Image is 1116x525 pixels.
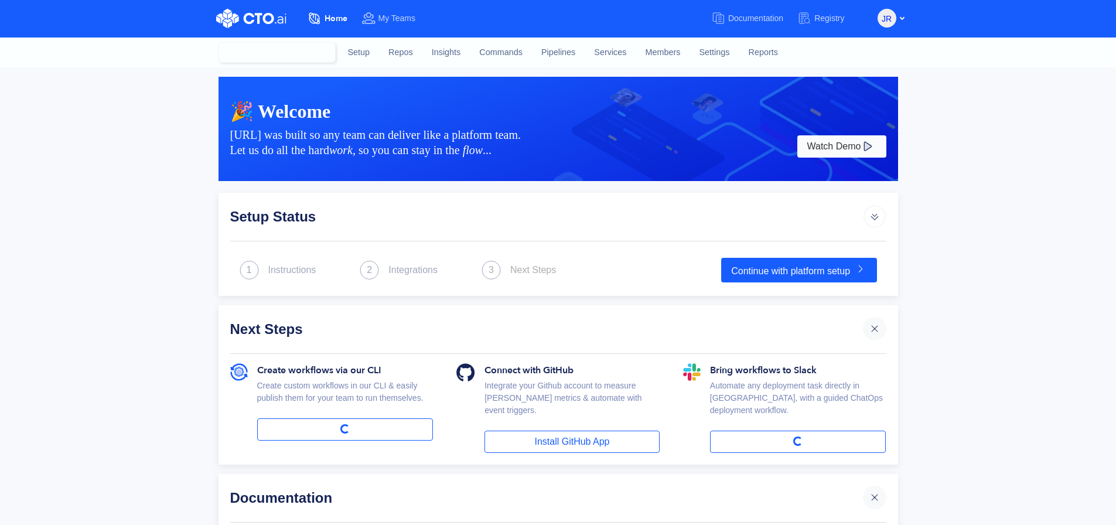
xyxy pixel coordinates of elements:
div: Next Steps [510,263,556,277]
div: 🎉 Welcome [230,100,886,122]
div: [URL] was built so any team can deliver like a platform team. Let us do all the hard , so you can... [230,127,795,158]
a: Install GitHub App [484,431,660,453]
span: Documentation [728,13,783,23]
a: Registry [797,8,858,29]
a: Continue with platform setup [721,258,876,282]
span: Create workflows via our CLI [257,363,381,377]
span: Home [325,13,347,24]
div: Integrations [388,263,438,277]
a: Pipelines [532,37,585,69]
div: Instructions [268,263,316,277]
div: Documentation [230,486,863,509]
a: Members [636,37,690,69]
a: Commands [470,37,532,69]
a: Insights [422,37,470,69]
img: cross.svg [869,492,880,503]
a: Setup [339,37,380,69]
i: work [329,144,353,156]
a: Settings [690,37,739,69]
div: Setup Status [230,204,863,228]
button: Watch Demo [797,135,886,158]
div: Integrate your Github account to measure [PERSON_NAME] metrics & automate with event triggers. [484,380,660,431]
button: JR [878,9,896,28]
a: Repos [379,37,422,69]
span: JR [882,9,892,28]
a: Reports [739,37,787,69]
i: flow [463,144,483,156]
div: Automate any deployment task directly in [GEOGRAPHIC_DATA], with a guided ChatOps deployment work... [710,380,886,431]
img: next_step.svg [240,261,259,279]
div: Connect with GitHub [484,363,660,380]
a: Documentation [711,8,797,29]
img: next_step.svg [482,261,501,279]
div: Create custom workflows in our CLI & easily publish them for your team to run themselves. [257,380,434,418]
img: CTO.ai Logo [216,9,286,28]
div: Bring workflows to Slack [710,363,886,380]
img: cross.svg [869,323,880,335]
span: Registry [814,13,844,23]
a: Services [585,37,636,69]
a: Home [308,8,361,29]
img: arrow_icon_default.svg [863,204,886,228]
img: play-white.svg [861,139,875,154]
span: My Teams [378,13,416,23]
img: next_step.svg [360,261,379,279]
a: My Teams [361,8,430,29]
div: Next Steps [230,317,863,340]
